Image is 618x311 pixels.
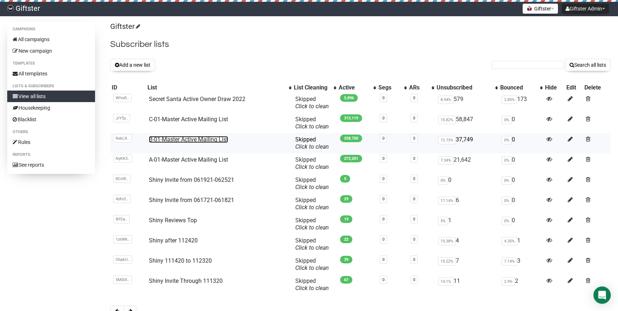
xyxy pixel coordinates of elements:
th: Delete: No sort applied, sorting is disabled [583,83,611,93]
td: 579 [435,93,499,113]
a: Click to clean [295,123,329,130]
td: 58,847 [435,113,499,133]
div: ID [112,84,145,91]
a: Rules [7,136,95,148]
div: Bounced [500,84,536,91]
a: New campaign [7,45,95,57]
td: 1 [499,234,544,254]
a: Blacklist [7,114,95,125]
a: Click to clean [295,244,329,251]
td: 0 [435,174,499,194]
span: 258,750 [340,135,362,142]
span: 0% [502,156,512,165]
a: B-01-Master Active Mailing List [149,136,228,143]
span: 273,201 [340,155,362,162]
a: 0 [413,237,415,242]
div: Open Intercom Messenger [593,286,611,304]
h2: Subscriber lists [110,38,611,51]
span: 0% [438,176,448,185]
a: Click to clean [295,184,329,190]
span: 7.34% [438,156,454,165]
td: 21,642 [435,153,499,174]
span: Skipped [295,176,329,190]
a: See reports [7,159,95,171]
a: Secret Santa Active Owner Draw 2022 [149,96,245,102]
td: 0 [499,214,544,234]
button: Add a new list [110,59,155,71]
a: Shiny Invite Through 111320 [149,277,223,284]
span: Skipped [295,156,329,170]
a: 0 [382,237,385,242]
span: 0% [502,217,512,225]
a: 0 [413,277,415,282]
span: Skipped [295,277,329,292]
li: Campaigns [7,25,95,34]
td: 4 [435,234,499,254]
th: Active: No sort applied, activate to apply an ascending sort [337,83,377,93]
li: Others [7,128,95,136]
button: Giftster Admin [562,4,609,14]
div: List [147,84,285,91]
th: List Cleaning: No sort applied, activate to apply an ascending sort [292,83,337,93]
th: Unsubscribed: No sort applied, activate to apply an ascending sort [435,83,499,93]
a: Click to clean [295,204,329,211]
td: 0 [499,153,544,174]
span: 39 [340,256,352,263]
span: 15.38% [438,237,456,245]
a: 0 [413,136,415,141]
td: 0 [499,174,544,194]
span: Skipped [295,237,329,251]
a: Shiny 111420 to 112320 [149,257,212,264]
a: 0 [382,176,385,181]
td: 173 [499,93,544,113]
a: 0 [382,277,385,282]
a: Click to clean [295,224,329,231]
td: 2 [499,275,544,295]
td: 1 [435,214,499,234]
span: NxkLR.. [113,134,132,143]
button: Search all lists [565,59,611,71]
td: 0 [499,133,544,153]
a: 0 [382,156,385,161]
td: 7 [435,254,499,275]
span: Skipped [295,96,329,110]
td: 37,749 [435,133,499,153]
a: 0 [382,96,385,100]
a: All templates [7,68,95,79]
a: View all lists [7,91,95,102]
img: 1.png [527,5,532,11]
span: Skipped [295,136,329,150]
button: Giftster [523,4,558,14]
span: 15.22% [438,257,456,266]
span: 15.82% [438,116,456,124]
span: 5M0iX.. [113,276,132,284]
span: 12.73% [438,136,456,144]
a: Click to clean [295,163,329,170]
span: Skipped [295,197,329,211]
a: C-01-Master Active Mailing List [149,116,228,123]
span: 2.85% [502,96,517,104]
a: 0 [413,156,415,161]
a: Shiny Reviews Top [149,217,197,224]
span: 19 [340,215,352,223]
th: Segs: No sort applied, activate to apply an ascending sort [377,83,408,93]
a: A-01-Master Active Mailing List [149,156,228,163]
span: JrY5y.. [113,114,130,122]
span: 67 [340,276,352,284]
span: WfvxR.. [113,94,132,102]
div: List Cleaning [294,84,330,91]
a: All campaigns [7,34,95,45]
span: 8ifSa.. [113,215,130,223]
a: 0 [413,197,415,201]
span: BCvIR.. [113,175,131,183]
td: 0 [499,194,544,214]
span: 17.14% [438,197,456,205]
span: 4yKv2.. [113,195,131,203]
th: Hide: No sort applied, sorting is disabled [544,83,565,93]
th: List: No sort applied, activate to apply an ascending sort [146,83,292,93]
span: 8.94% [438,96,454,104]
td: 0 [499,113,544,133]
span: 22 [340,236,352,243]
li: Templates [7,59,95,68]
span: 14.1% [438,277,454,286]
